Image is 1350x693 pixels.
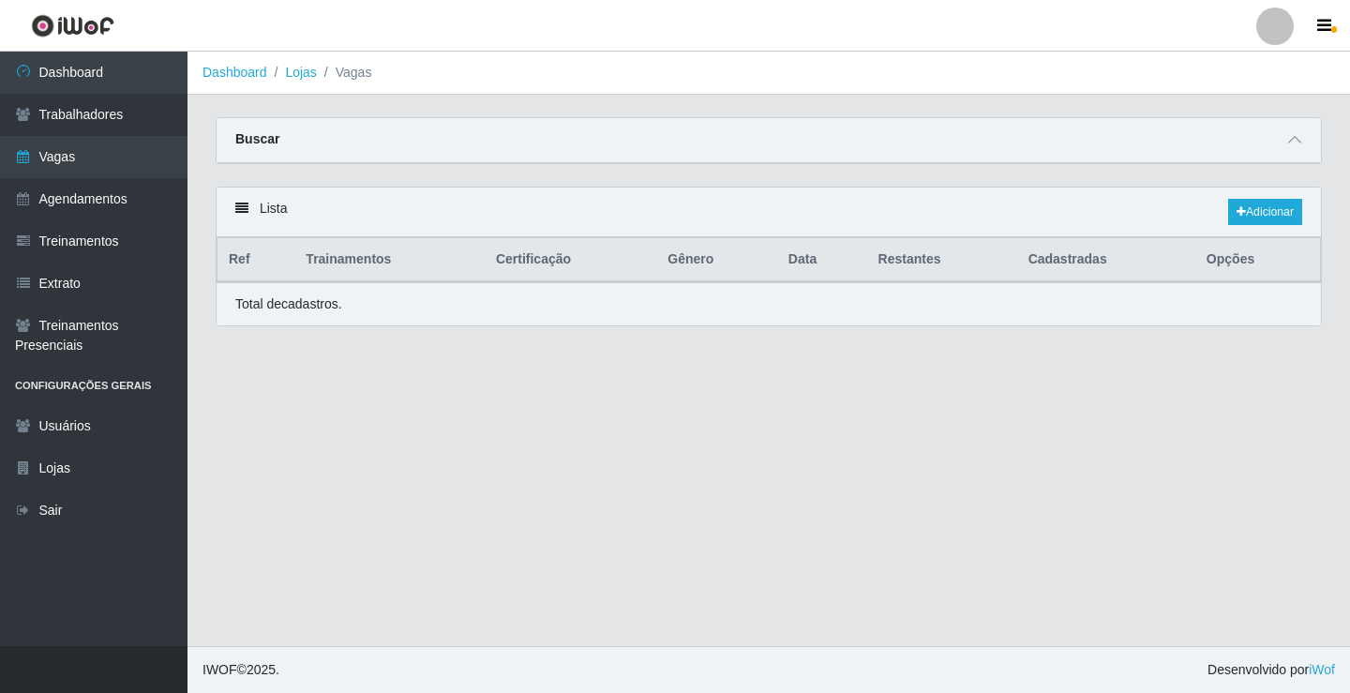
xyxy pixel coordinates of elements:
[1195,238,1321,282] th: Opções
[202,662,237,677] span: IWOF
[1309,662,1335,677] a: iWof
[31,14,114,38] img: CoreUI Logo
[1228,199,1302,225] a: Adicionar
[485,238,656,282] th: Certificação
[235,294,342,314] p: Total de cadastros.
[202,660,279,680] span: © 2025 .
[187,52,1350,95] nav: breadcrumb
[217,238,295,282] th: Ref
[235,131,279,146] strong: Buscar
[867,238,1017,282] th: Restantes
[285,65,316,80] a: Lojas
[1017,238,1195,282] th: Cadastradas
[1207,660,1335,680] span: Desenvolvido por
[656,238,777,282] th: Gênero
[317,63,372,83] li: Vagas
[777,238,867,282] th: Data
[202,65,267,80] a: Dashboard
[217,188,1321,237] div: Lista
[294,238,485,282] th: Trainamentos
